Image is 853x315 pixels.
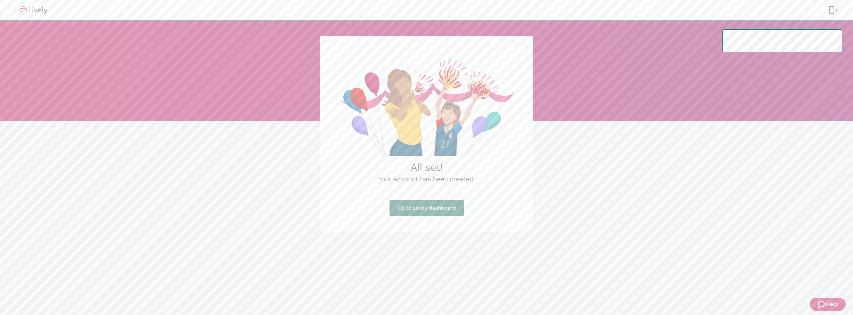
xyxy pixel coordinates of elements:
button: Log out [824,2,842,18]
a: Go to Lively dashboard [390,200,464,216]
button: Zendesk support iconHelp [810,298,846,311]
h4: Your account has been created. [336,174,517,184]
svg: Zendesk support icon [818,300,826,308]
img: Lively [15,6,52,14]
span: Help [826,300,838,308]
h2: All set! [336,161,517,174]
